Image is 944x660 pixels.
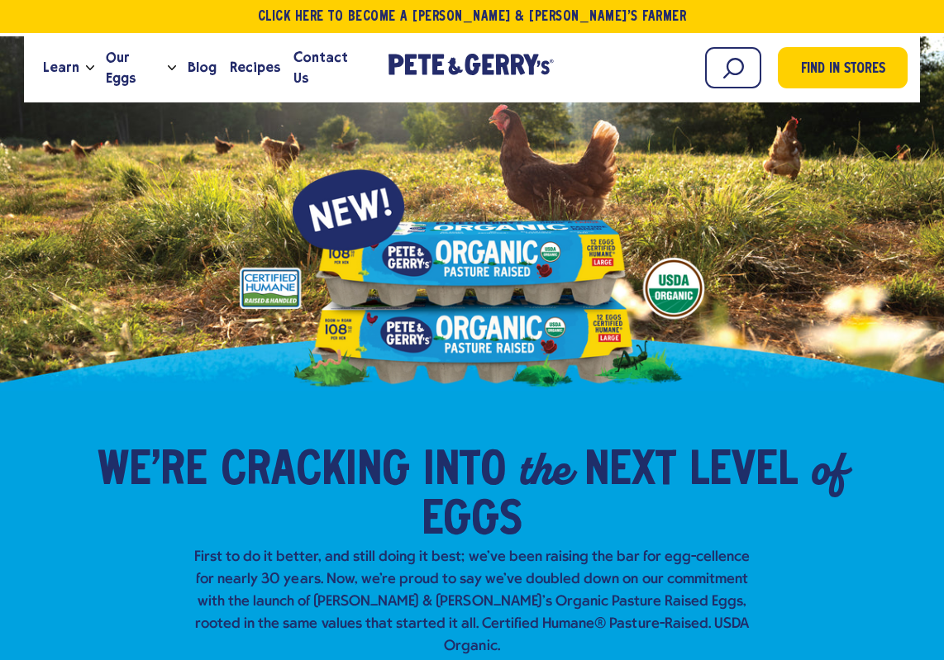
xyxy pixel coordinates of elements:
span: Blog [188,57,217,78]
span: into [423,447,506,496]
span: Recipes [230,57,280,78]
input: Search [705,47,761,88]
a: Recipes [223,45,287,90]
span: Level [689,447,798,496]
a: Our Eggs [99,45,168,90]
em: the [519,439,571,498]
button: Open the dropdown menu for Our Eggs [168,65,176,71]
button: Open the dropdown menu for Learn [86,65,94,71]
span: Learn [43,57,79,78]
a: Find in Stores [778,47,908,88]
span: Eggs​ [422,496,522,546]
a: Learn [36,45,86,90]
span: Contact Us [293,47,365,88]
span: Our Eggs [106,47,161,88]
a: Blog [181,45,223,90]
span: We’re [98,447,207,496]
span: Next [584,447,676,496]
em: of [811,439,846,498]
span: Find in Stores [801,59,885,81]
a: Contact Us [287,45,371,90]
span: Cracking [221,447,410,496]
